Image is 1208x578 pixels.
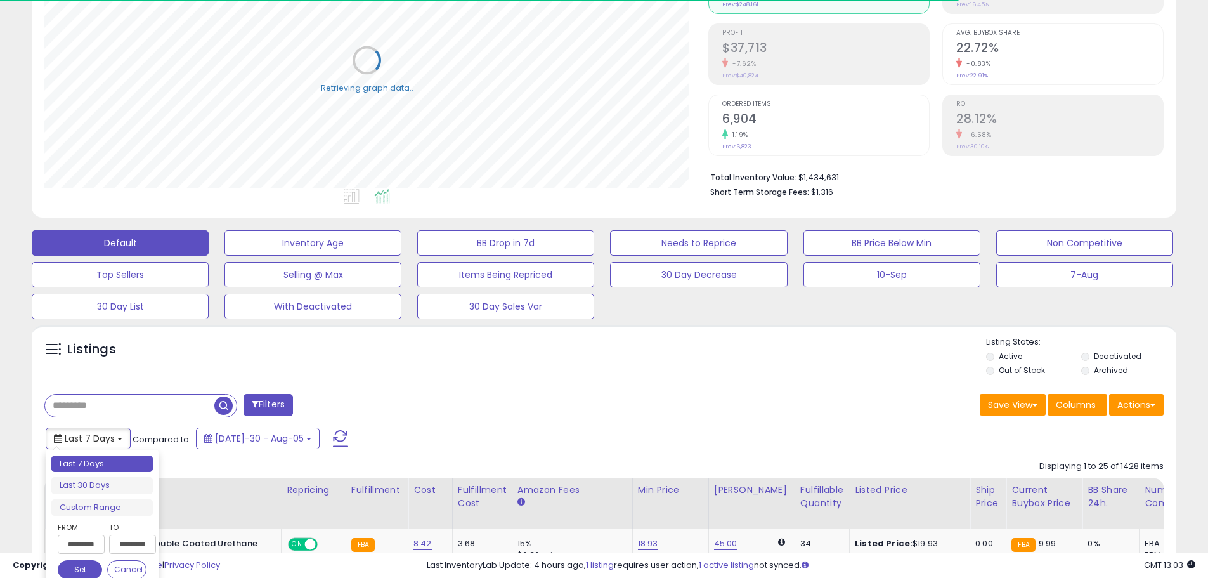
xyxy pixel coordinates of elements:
button: 30 Day List [32,294,209,319]
span: ROI [956,101,1163,108]
div: Ship Price [975,483,1001,510]
div: 15% [517,538,623,549]
small: Prev: $248,161 [722,1,758,8]
button: Save View [980,394,1046,416]
div: Retrieving graph data.. [321,82,413,93]
p: Listing States: [986,336,1176,348]
button: BB Price Below Min [803,230,980,256]
button: 7-Aug [996,262,1173,287]
div: [PERSON_NAME] [714,483,789,497]
label: Deactivated [1094,351,1141,362]
button: 30 Day Decrease [610,262,787,287]
small: Prev: $40,824 [722,72,758,79]
button: Filters [244,394,293,416]
span: [DATE]-30 - Aug-05 [215,432,304,445]
label: To [109,521,146,534]
strong: Copyright [13,559,59,571]
a: 45.00 [714,537,737,550]
small: -7.62% [728,59,756,69]
b: Total Inventory Value: [710,172,796,183]
label: From [58,521,102,534]
span: $1,316 [811,186,833,198]
li: Last 7 Days [51,456,153,473]
span: Compared to: [133,433,191,445]
div: 0% [1088,538,1129,549]
small: Prev: 22.91% [956,72,988,79]
small: Prev: 6,823 [722,143,751,150]
span: Columns [1056,398,1096,411]
b: Listed Price: [855,537,912,549]
div: 0.00 [975,538,996,549]
div: Fulfillment [351,483,403,497]
div: Title [78,483,276,497]
div: BB Share 24h. [1088,483,1134,510]
a: 18.93 [638,537,658,550]
button: [DATE]-30 - Aug-05 [196,428,320,449]
h5: Listings [67,341,116,358]
button: With Deactivated [224,294,401,319]
a: 1 active listing [699,559,754,571]
button: 10-Sep [803,262,980,287]
div: Repricing [287,483,341,497]
button: Columns [1048,394,1107,416]
li: Custom Range [51,499,153,516]
button: BB Drop in 7d [417,230,594,256]
div: 34 [800,538,840,549]
span: 9.99 [1039,537,1056,549]
span: ON [289,539,305,550]
button: Actions [1109,394,1164,416]
button: 30 Day Sales Var [417,294,594,319]
div: Fulfillable Quantity [800,483,844,510]
span: Last 7 Days [65,432,115,445]
small: -6.58% [962,130,991,140]
small: FBA [1011,538,1035,552]
button: Needs to Reprice [610,230,787,256]
a: Privacy Policy [164,559,220,571]
div: Current Buybox Price [1011,483,1077,510]
h2: 28.12% [956,112,1163,129]
div: Last InventoryLab Update: 4 hours ago, requires user action, not synced. [427,560,1195,572]
div: Fulfillment Cost [458,483,507,510]
label: Archived [1094,365,1128,376]
div: Displaying 1 to 25 of 1428 items [1039,461,1164,473]
a: 1 listing [586,559,614,571]
div: Listed Price [855,483,964,497]
span: Avg. Buybox Share [956,30,1163,37]
h2: $37,713 [722,41,929,58]
small: FBA [351,538,375,552]
small: 1.19% [728,130,748,140]
div: Cost [413,483,447,497]
div: $19.93 [855,538,960,549]
span: 2025-08-13 13:03 GMT [1144,559,1195,571]
small: -0.83% [962,59,990,69]
small: Prev: 16.45% [956,1,989,8]
button: Last 7 Days [46,428,131,449]
div: seller snap | | [13,560,220,572]
div: Min Price [638,483,703,497]
div: Num of Comp. [1145,483,1191,510]
label: Out of Stock [999,365,1045,376]
h2: 22.72% [956,41,1163,58]
label: Active [999,351,1022,362]
span: Profit [722,30,929,37]
button: Top Sellers [32,262,209,287]
button: Selling @ Max [224,262,401,287]
span: Ordered Items [722,101,929,108]
b: Short Term Storage Fees: [710,187,809,197]
a: 8.42 [413,537,432,550]
li: Last 30 Days [51,477,153,494]
button: Default [32,230,209,256]
h2: 6,904 [722,112,929,129]
button: Non Competitive [996,230,1173,256]
div: FBA: 6 [1145,538,1186,549]
button: Inventory Age [224,230,401,256]
div: 3.68 [458,538,502,549]
button: Items Being Repriced [417,262,594,287]
div: Amazon Fees [517,483,627,497]
li: $1,434,631 [710,169,1154,184]
small: Prev: 30.10% [956,143,989,150]
small: Amazon Fees. [517,497,525,508]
